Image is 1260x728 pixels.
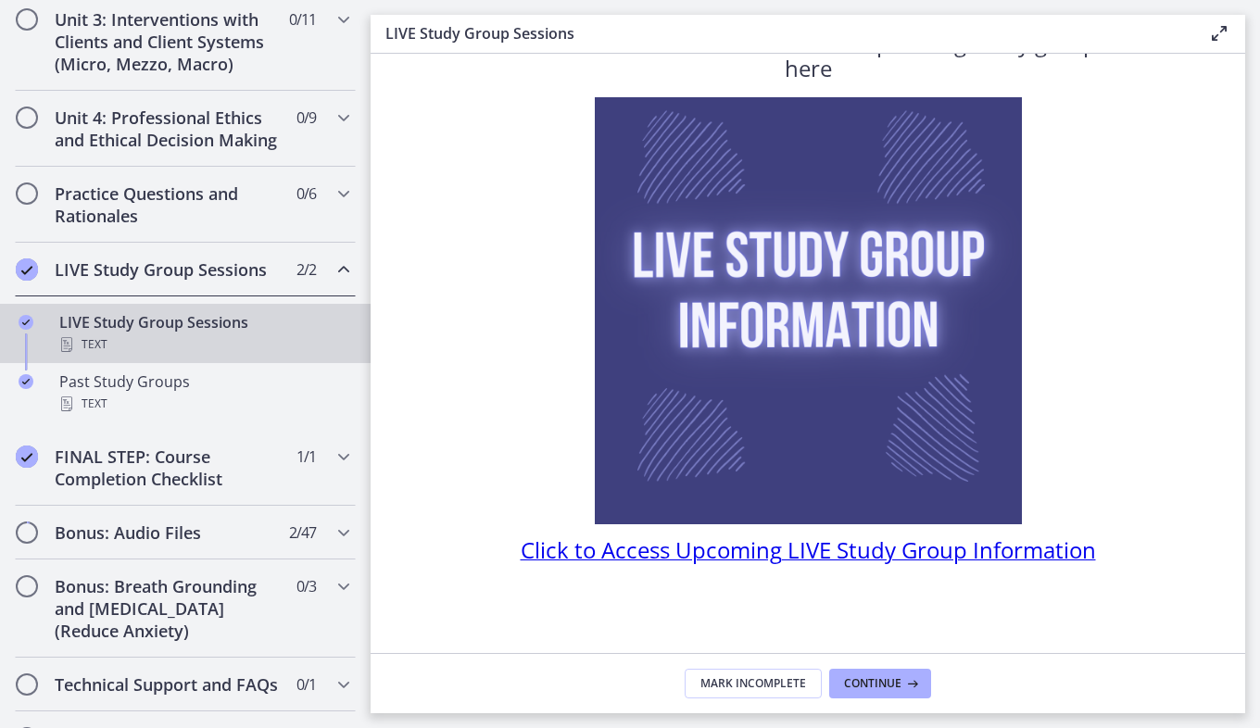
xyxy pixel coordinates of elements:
span: 0 / 11 [289,8,316,31]
div: Past Study Groups [59,370,348,415]
h2: Bonus: Audio Files [55,521,281,544]
span: You can access information about upcoming study groups here [509,28,1107,83]
span: 0 / 3 [296,575,316,597]
button: Mark Incomplete [685,669,822,698]
h2: Bonus: Breath Grounding and [MEDICAL_DATA] (Reduce Anxiety) [55,575,281,642]
h2: FINAL STEP: Course Completion Checklist [55,446,281,490]
span: 0 / 9 [296,107,316,129]
a: Click to Access Upcoming LIVE Study Group Information [521,543,1096,563]
span: 1 / 1 [296,446,316,468]
div: Text [59,393,348,415]
button: Continue [829,669,931,698]
div: LIVE Study Group Sessions [59,311,348,356]
span: 0 / 1 [296,673,316,696]
h3: LIVE Study Group Sessions [385,22,1178,44]
span: 0 / 6 [296,182,316,205]
h2: Practice Questions and Rationales [55,182,281,227]
h2: Unit 3: Interventions with Clients and Client Systems (Micro, Mezzo, Macro) [55,8,281,75]
span: Continue [844,676,901,691]
div: Text [59,333,348,356]
i: Completed [16,446,38,468]
i: Completed [19,374,33,389]
span: 2 / 2 [296,258,316,281]
h2: Unit 4: Professional Ethics and Ethical Decision Making [55,107,281,151]
i: Completed [16,258,38,281]
img: Live_Study_Group_Information.png [595,97,1022,524]
h2: Technical Support and FAQs [55,673,281,696]
i: Completed [19,315,33,330]
span: Mark Incomplete [700,676,806,691]
span: Click to Access Upcoming LIVE Study Group Information [521,534,1096,565]
h2: LIVE Study Group Sessions [55,258,281,281]
span: 2 / 47 [289,521,316,544]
